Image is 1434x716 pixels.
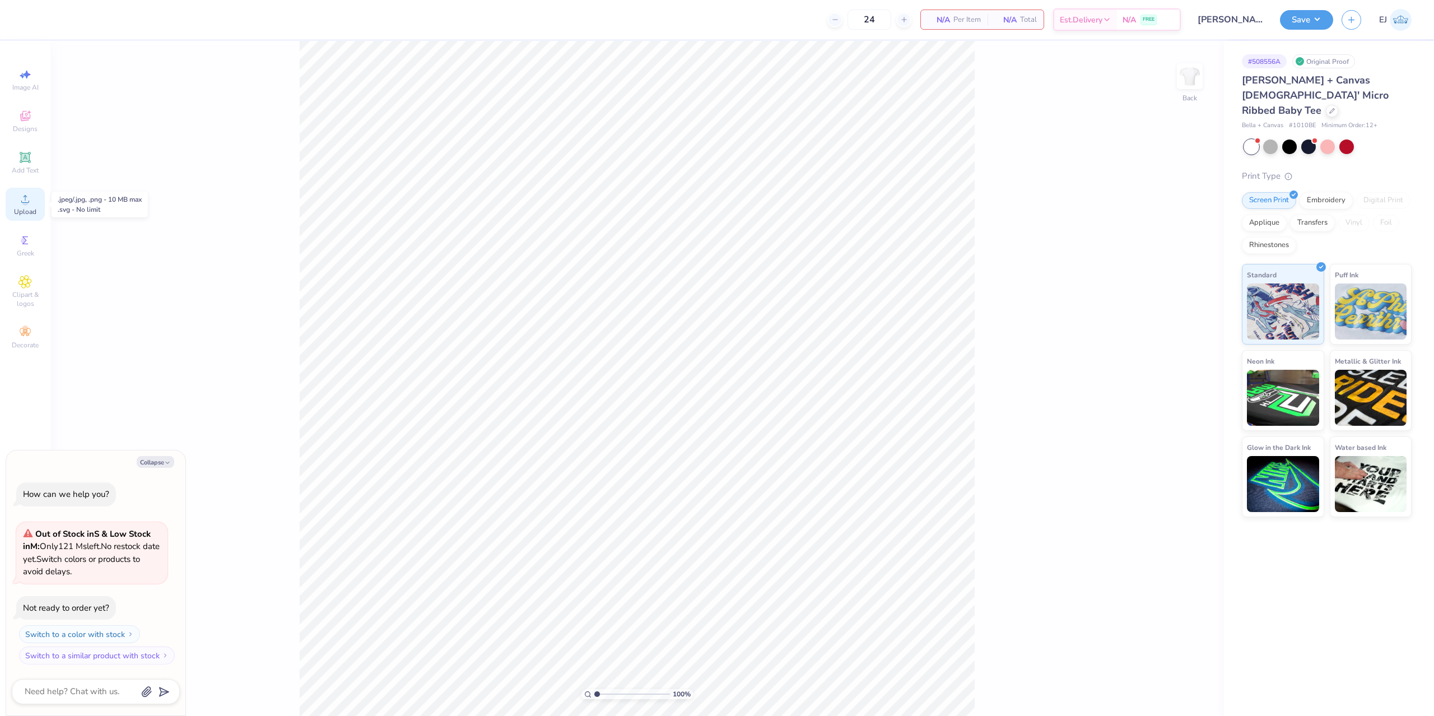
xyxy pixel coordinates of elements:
[19,625,140,643] button: Switch to a color with stock
[137,456,174,468] button: Collapse
[1379,13,1387,26] span: EJ
[928,14,950,26] span: N/A
[12,341,39,350] span: Decorate
[1300,192,1353,209] div: Embroidery
[1242,54,1287,68] div: # 508556A
[1280,10,1333,30] button: Save
[1247,370,1319,426] img: Neon Ink
[1335,456,1407,512] img: Water based Ink
[1143,16,1154,24] span: FREE
[848,10,891,30] input: – –
[1060,14,1102,26] span: Est. Delivery
[1182,93,1197,103] div: Back
[994,14,1017,26] span: N/A
[1247,269,1277,281] span: Standard
[1242,192,1296,209] div: Screen Print
[1247,456,1319,512] img: Glow in the Dark Ink
[17,249,34,258] span: Greek
[1373,215,1399,231] div: Foil
[12,83,39,92] span: Image AI
[23,489,109,500] div: How can we help you?
[1242,121,1283,131] span: Bella + Canvas
[1247,355,1274,367] span: Neon Ink
[1020,14,1037,26] span: Total
[1242,73,1389,117] span: [PERSON_NAME] + Canvas [DEMOGRAPHIC_DATA]' Micro Ribbed Baby Tee
[1123,14,1136,26] span: N/A
[1247,441,1311,453] span: Glow in the Dark Ink
[1179,65,1201,87] img: Back
[1390,9,1412,31] img: Edgardo Jr
[1379,9,1412,31] a: EJ
[23,541,160,565] span: No restock date yet.
[673,689,691,699] span: 100 %
[1247,283,1319,340] img: Standard
[1242,237,1296,254] div: Rhinestones
[1242,170,1412,183] div: Print Type
[23,528,160,578] span: Only 121 Ms left. Switch colors or products to avoid delays.
[1335,370,1407,426] img: Metallic & Glitter Ink
[127,631,134,638] img: Switch to a color with stock
[1335,441,1386,453] span: Water based Ink
[1189,8,1272,31] input: Untitled Design
[58,204,142,215] div: .svg - No limit
[58,194,142,204] div: .jpeg/.jpg, .png - 10 MB max
[1289,121,1316,131] span: # 1010BE
[35,528,101,540] strong: Out of Stock in S
[1338,215,1370,231] div: Vinyl
[23,602,109,613] div: Not ready to order yet?
[953,14,981,26] span: Per Item
[6,290,45,308] span: Clipart & logos
[1335,283,1407,340] img: Puff Ink
[1292,54,1355,68] div: Original Proof
[1356,192,1410,209] div: Digital Print
[1242,215,1287,231] div: Applique
[12,166,39,175] span: Add Text
[13,124,38,133] span: Designs
[19,647,175,664] button: Switch to a similar product with stock
[1335,269,1358,281] span: Puff Ink
[14,207,36,216] span: Upload
[162,652,169,659] img: Switch to a similar product with stock
[1290,215,1335,231] div: Transfers
[1321,121,1377,131] span: Minimum Order: 12 +
[1335,355,1401,367] span: Metallic & Glitter Ink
